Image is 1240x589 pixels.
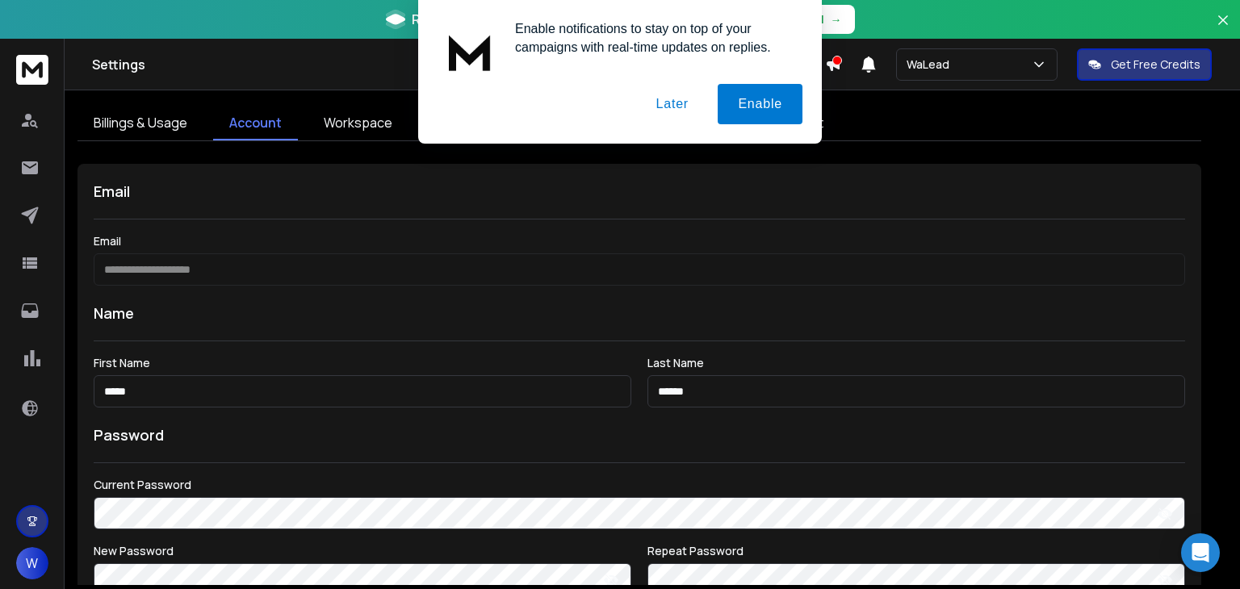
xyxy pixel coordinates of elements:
[647,357,1185,369] label: Last Name
[94,302,1185,324] h1: Name
[94,545,631,557] label: New Password
[94,357,631,369] label: First Name
[94,479,1185,491] label: Current Password
[16,547,48,579] button: W
[502,19,802,56] div: Enable notifications to stay on top of your campaigns with real-time updates on replies.
[94,180,1185,203] h1: Email
[94,424,164,446] h1: Password
[94,236,1185,247] label: Email
[635,84,708,124] button: Later
[438,19,502,84] img: notification icon
[1181,533,1220,572] div: Open Intercom Messenger
[647,545,1185,557] label: Repeat Password
[718,84,802,124] button: Enable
